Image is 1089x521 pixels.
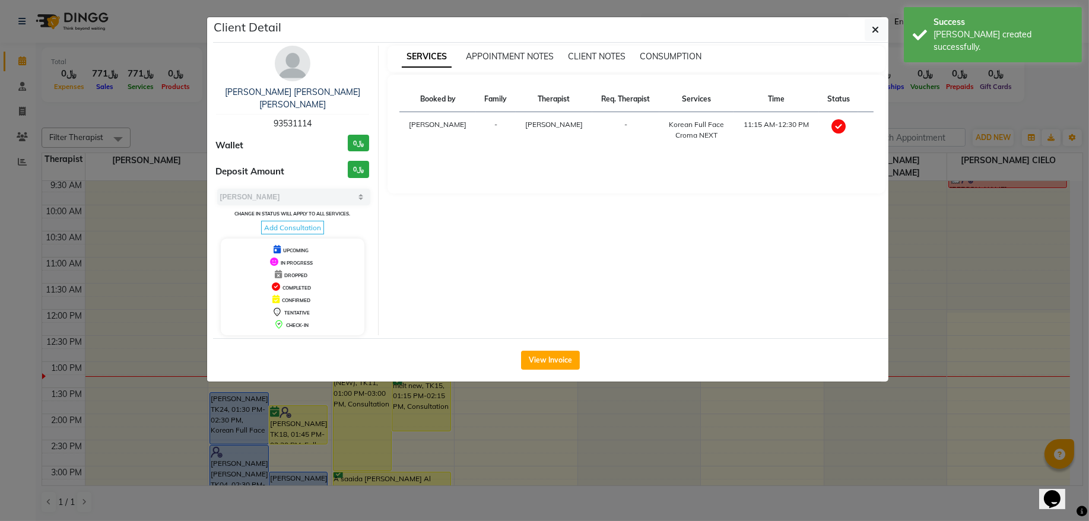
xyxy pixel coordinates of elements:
[666,119,726,130] div: Korean Full Face
[734,112,818,148] td: 11:15 AM-12:30 PM
[666,130,726,141] div: Croma NEXT
[525,120,583,129] span: [PERSON_NAME]
[348,161,369,178] h3: ﷼0
[284,310,310,316] span: TENTATIVE
[640,51,701,62] span: CONSUMPTION
[275,46,310,81] img: avatar
[282,285,311,291] span: COMPLETED
[734,87,818,112] th: Time
[281,260,313,266] span: IN PROGRESS
[516,87,592,112] th: Therapist
[521,351,580,370] button: View Invoice
[216,165,285,179] span: Deposit Amount
[1039,474,1077,509] iframe: chat widget
[261,221,324,234] span: Add Consultation
[234,211,350,217] small: Change in status will apply to all services.
[934,16,1073,28] div: Success
[659,87,734,112] th: Services
[399,87,476,112] th: Booked by
[402,46,452,68] span: SERVICES
[592,112,659,148] td: -
[934,28,1073,53] div: Bill created successfully.
[214,18,282,36] h5: Client Detail
[399,112,476,148] td: [PERSON_NAME]
[274,118,312,129] span: 93531114
[348,135,369,152] h3: ﷼0
[225,87,360,110] a: [PERSON_NAME] [PERSON_NAME] [PERSON_NAME]
[284,272,307,278] span: DROPPED
[282,297,310,303] span: CONFIRMED
[283,247,309,253] span: UPCOMING
[466,51,554,62] span: APPOINTMENT NOTES
[476,87,515,112] th: Family
[216,139,244,153] span: Wallet
[568,51,626,62] span: CLIENT NOTES
[476,112,515,148] td: -
[819,87,858,112] th: Status
[286,322,309,328] span: CHECK-IN
[592,87,659,112] th: Req. Therapist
